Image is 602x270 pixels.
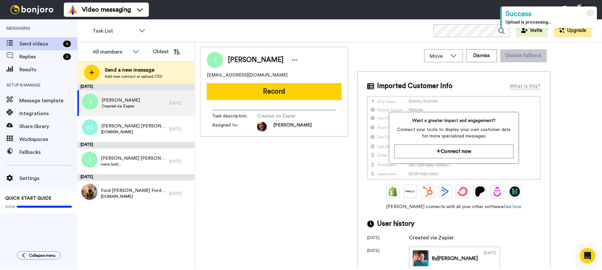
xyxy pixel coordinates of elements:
img: 10b68f3b-60a2-46f5-94d1-e2ed9701afea-thumb.jpg [413,250,429,266]
div: [DATE] [169,191,192,196]
span: Video messaging [82,5,131,14]
span: Imported Customer Info [377,81,453,91]
span: none (yet).. [101,162,166,167]
button: Record [207,83,342,100]
img: j.png [82,152,98,168]
img: n.png [82,119,98,135]
span: Integrations [19,110,77,117]
div: [DATE] [367,235,409,242]
div: [DATE] [169,101,192,106]
img: Image of Jane McCabe [207,52,223,68]
img: Drip [492,186,503,197]
img: Shopify [388,186,398,197]
span: Task description : [212,113,257,119]
span: Created via Zapier [102,104,140,109]
button: Oldest [148,45,185,58]
img: Hubspot [423,186,433,197]
div: [DATE] [169,126,192,132]
a: By[PERSON_NAME][DATE] [409,247,500,270]
button: Collapse menu [17,251,61,260]
img: ConvertKit [458,186,468,197]
img: GoHighLevel [510,186,520,197]
span: Results [19,66,77,74]
span: [PERSON_NAME] connects with all your other software [367,204,541,210]
span: Fallbacks [19,148,77,156]
span: [PERSON_NAME] [273,122,312,132]
span: Share library [19,123,77,130]
button: Invite [516,24,548,37]
div: [DATE] [77,142,195,148]
span: Created via Zapier [257,113,318,119]
img: c4d7a4da-1f40-47d4-ba59-abe5fdfb7192.jpg [82,184,98,200]
span: [EMAIL_ADDRESS][DOMAIN_NAME] [207,72,287,78]
div: All members [93,48,130,56]
img: Ontraport [405,186,416,197]
div: By [PERSON_NAME] [432,255,478,262]
span: User history [377,219,415,229]
span: [PERSON_NAME] [PERSON_NAME] [101,123,166,129]
div: [DATE] [367,248,409,270]
span: Want a greater impact and engagement? [394,117,513,124]
img: vm-color.svg [68,5,78,15]
span: Message template [19,97,77,105]
div: [DATE] [77,84,195,90]
div: Created via Zapier [409,234,454,242]
div: Open Intercom Messenger [580,248,596,264]
span: [PERSON_NAME] [228,55,284,65]
span: Send videos [19,40,61,48]
span: Collapse menu [29,253,55,258]
div: [DATE] [77,174,195,181]
span: [DOMAIN_NAME] [101,129,166,135]
span: 100% [5,204,15,209]
span: Workspaces [19,135,77,143]
span: Connect your tools to display your own customer data for more specialized messages [394,126,513,139]
img: j.png [82,94,98,110]
div: 4 [63,41,71,47]
div: Success [506,9,593,19]
span: Ford [PERSON_NAME] Ford [PERSON_NAME] [101,187,166,194]
span: Replies [19,53,61,61]
span: Move [430,52,447,60]
img: ActiveCampaign [440,186,451,197]
a: See how [504,205,522,209]
button: Disable fallback [500,49,547,62]
span: [PERSON_NAME] [102,97,140,104]
img: 12c2f1e3-bc4a-4141-8156-d94817f0c353-1575660272.jpg [257,122,267,132]
button: Dismiss [466,49,497,62]
span: Settings [19,175,77,182]
div: 5 [63,54,71,60]
div: [DATE] [169,159,192,164]
span: Task List [92,27,136,35]
span: Send a new message [105,66,162,74]
span: [PERSON_NAME] [PERSON_NAME] [PERSON_NAME] [101,155,166,162]
div: Upload is processing... [506,19,593,25]
span: Add new contact or upload CSV [105,74,162,79]
img: bj-logo-header-white.svg [8,5,56,14]
button: Connect now [394,145,513,158]
div: What is this? [510,82,541,90]
div: [DATE] [484,250,497,266]
span: [DOMAIN_NAME] [101,194,166,199]
span: Assigned to: [212,122,257,132]
span: QUICK START GUIDE [5,196,52,201]
button: Upgrade [554,24,592,37]
img: Patreon [475,186,485,197]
